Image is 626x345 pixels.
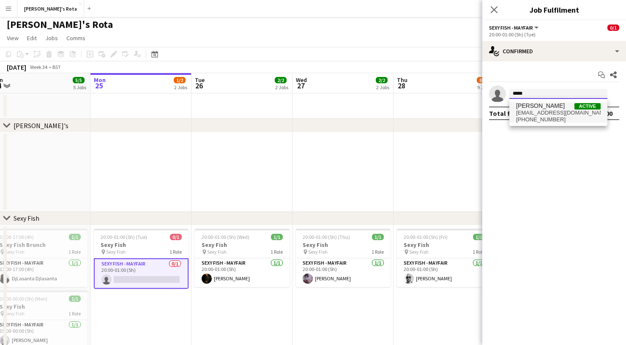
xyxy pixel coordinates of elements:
span: Comms [66,34,85,42]
span: Yvonne Simone Watts [516,102,565,110]
app-card-role: SEXY FISH - MAYFAIR1/120:00-01:00 (5h)[PERSON_NAME] [195,258,290,287]
div: 20:00-01:00 (5h) (Tue) [489,31,619,38]
a: View [3,33,22,44]
div: [DATE] [7,63,26,71]
span: Thu [397,76,407,84]
span: 1/1 [271,234,283,240]
span: 20:00-01:00 (5h) (Fri) [404,234,448,240]
span: 1 Role [271,249,283,255]
span: 0/1 [170,234,182,240]
span: Week 34 [28,64,49,70]
app-job-card: 20:00-01:00 (5h) (Wed)1/1Sexy Fish Sexy Fish1 RoleSEXY FISH - MAYFAIR1/120:00-01:00 (5h)[PERSON_N... [195,229,290,287]
span: Mon [94,76,106,84]
span: 28 [396,81,407,90]
span: 1/1 [372,234,384,240]
app-card-role: SEXY FISH - MAYFAIR1/120:00-01:00 (5h)[PERSON_NAME] [296,258,391,287]
div: 2 Jobs [376,84,389,90]
h3: Sexy Fish [94,241,189,249]
div: BST [52,64,61,70]
span: 25 [93,81,106,90]
span: 0/1 [607,25,619,31]
a: Comms [63,33,89,44]
span: 1 Role [372,249,384,255]
app-job-card: 20:00-01:00 (5h) (Tue)0/1Sexy Fish Sexy Fish1 RoleSEXY FISH - MAYFAIR0/120:00-01:00 (5h) [94,229,189,289]
h3: Sexy Fish [397,241,492,249]
span: Jobs [45,34,58,42]
span: Sexy Fish [106,249,126,255]
span: 2/2 [275,77,287,83]
a: Edit [24,33,40,44]
span: +447984028372 [516,116,601,123]
span: 8/9 [477,77,489,83]
span: Wed [296,76,307,84]
div: 2 Jobs [174,84,187,90]
div: Sexy Fish [14,214,39,222]
span: SEXY FISH - MAYFAIR [489,25,533,31]
div: Confirmed [482,41,626,61]
span: 1 Role [473,249,485,255]
span: 1/2 [174,77,186,83]
span: Active [574,103,601,110]
div: [PERSON_NAME]'s [14,121,68,130]
h3: Sexy Fish [195,241,290,249]
span: 1/1 [473,234,485,240]
span: View [7,34,19,42]
span: 5/5 [73,77,85,83]
span: mail@yvonnesimonemusic.com [516,110,601,116]
span: 2/2 [376,77,388,83]
span: 20:00-01:00 (5h) (Tue) [101,234,147,240]
span: 1 Role [68,249,81,255]
div: Total fee [489,109,518,118]
app-job-card: 20:00-01:00 (5h) (Thu)1/1Sexy Fish Sexy Fish1 RoleSEXY FISH - MAYFAIR1/120:00-01:00 (5h)[PERSON_N... [296,229,391,287]
button: SEXY FISH - MAYFAIR [489,25,540,31]
div: 5 Jobs [73,84,86,90]
h3: Sexy Fish [296,241,391,249]
app-card-role: SEXY FISH - MAYFAIR0/120:00-01:00 (5h) [94,258,189,289]
span: 27 [295,81,307,90]
span: Sexy Fish [308,249,328,255]
span: 20:00-01:00 (5h) (Thu) [303,234,350,240]
app-card-role: SEXY FISH - MAYFAIR1/120:00-01:00 (5h)[PERSON_NAME] [397,258,492,287]
span: Sexy Fish [207,249,227,255]
span: Edit [27,34,37,42]
h3: Job Fulfilment [482,4,626,15]
span: 20:00-01:00 (5h) (Wed) [202,234,249,240]
span: 1 Role [68,310,81,317]
span: 1/1 [69,296,81,302]
div: 2 Jobs [275,84,288,90]
span: 1 Role [169,249,182,255]
app-job-card: 20:00-01:00 (5h) (Fri)1/1Sexy Fish Sexy Fish1 RoleSEXY FISH - MAYFAIR1/120:00-01:00 (5h)[PERSON_N... [397,229,492,287]
h1: [PERSON_NAME]'s Rota [7,18,113,31]
span: Sexy Fish [5,249,25,255]
button: [PERSON_NAME]'s Rota [17,0,84,17]
div: 9 Jobs [477,84,490,90]
span: Tue [195,76,205,84]
span: 26 [194,81,205,90]
span: Sexy Fish [409,249,429,255]
span: Sexy Fish [5,310,25,317]
a: Jobs [42,33,61,44]
span: 1/1 [69,234,81,240]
